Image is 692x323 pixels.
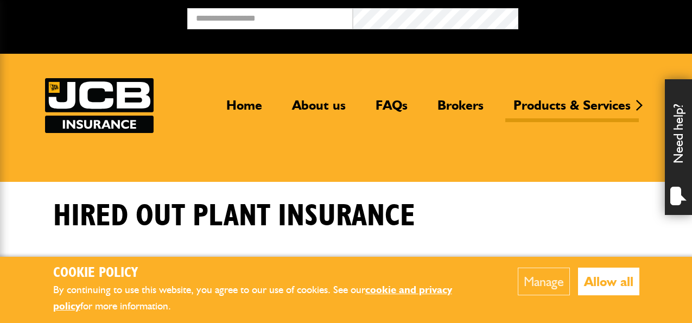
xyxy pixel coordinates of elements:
h1: Hired out plant insurance [53,198,415,235]
a: JCB Insurance Services [45,78,154,133]
div: Need help? [665,79,692,215]
button: Allow all [578,268,639,295]
h2: Cookie Policy [53,265,485,282]
a: Products & Services [505,97,639,122]
p: By continuing to use this website, you agree to our use of cookies. See our for more information. [53,282,485,315]
a: Home [218,97,270,122]
a: cookie and privacy policy [53,283,452,313]
button: Manage [518,268,570,295]
a: FAQs [367,97,416,122]
a: Brokers [429,97,492,122]
img: JCB Insurance Services logo [45,78,154,133]
button: Broker Login [518,8,684,25]
a: About us [284,97,354,122]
